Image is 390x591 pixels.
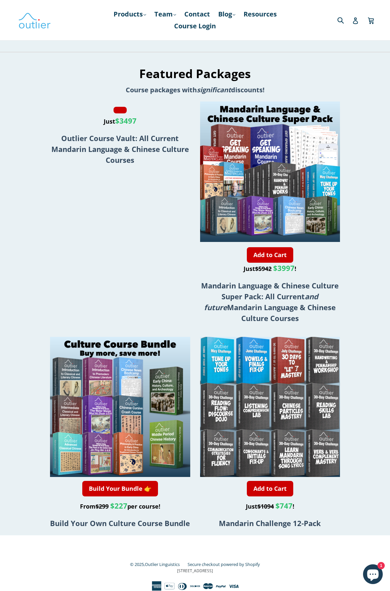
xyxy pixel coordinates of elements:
[18,568,372,574] p: [STREET_ADDRESS]
[246,502,294,510] span: Just !
[18,11,51,30] img: Outlier Linguistics
[257,502,274,510] s: $1094
[82,481,158,496] a: Build Your Bundle 👉
[171,20,219,32] a: Course Login
[247,247,293,263] a: Add to Cart
[115,116,137,126] span: $3497
[361,564,385,586] inbox-online-store-chat: Shopify online store chat
[247,481,293,496] a: Add to Cart
[130,561,186,567] small: © 2025,
[145,561,180,567] a: Outlier Linguistics
[181,8,213,20] a: Contact
[336,13,354,27] input: Search
[50,518,190,528] a: Build Your Own Culture Course Bundle
[151,8,179,20] a: Team
[255,265,272,273] s: $5942
[275,501,293,511] span: $747
[188,561,260,567] a: Secure checkout powered by Shopify
[51,133,189,165] a: Outlier Course Vault: All Current Mandarin Language & Chinese Culture Courses
[126,85,265,94] span: Course packages with discounts!
[219,518,321,528] a: Mandarin Challenge 12-Pack
[110,8,149,20] a: Products
[104,117,137,125] span: Just
[240,8,280,20] a: Resources
[244,265,296,273] span: Just !
[95,502,109,510] s: $299
[201,281,339,323] strong: Mandarin Language & Chinese Culture Super Pack: All Current Mandarin Language & Chinese Culture C...
[273,263,295,273] span: $3997
[80,502,160,510] span: From per course!
[110,501,127,511] span: $227
[215,8,239,20] a: Blog
[201,281,339,323] a: Mandarin Language & Chinese Culture Super Pack: All Currentand futureMandarin Language & Chinese ...
[204,291,318,312] em: and future
[197,85,231,94] em: significant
